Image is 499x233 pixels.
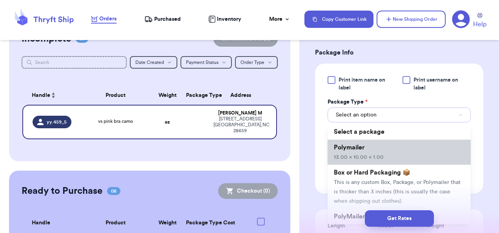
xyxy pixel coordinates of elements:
[180,56,232,69] button: Payment Status
[130,56,177,69] button: Date Created
[328,98,368,106] label: Package Type
[334,169,410,176] span: Box or Hard Packaging 📦
[32,91,50,100] span: Handle
[144,15,181,23] a: Purchased
[208,15,241,23] a: Inventory
[77,86,154,105] th: Product
[315,48,483,57] h3: Package Info
[213,110,267,116] div: [PERSON_NAME] M
[339,76,398,92] span: Print item name on label
[22,185,102,197] h2: Ready to Purchase
[365,210,434,227] button: Get Rates
[334,180,461,204] span: This is any custom Box, Package, or Polymailer that is thicker than 3 inches (this is usually the...
[328,107,471,122] button: Select an option
[22,56,127,69] input: Search
[186,60,219,65] span: Payment Status
[473,13,486,29] a: Help
[181,213,209,233] th: Package Type
[235,56,278,69] button: Order Type
[107,187,120,195] span: 08
[98,119,133,124] span: vs pink bra camo
[154,213,181,233] th: Weight
[334,155,384,160] span: 13.00 x 10.00 x 1.00
[99,15,117,23] span: Orders
[50,91,56,100] button: Sort ascending
[413,76,471,92] span: Print username on label
[213,116,267,134] div: [STREET_ADDRESS] [GEOGRAPHIC_DATA] , NC 28659
[334,129,384,135] span: Select a package
[377,11,446,28] button: New Shipping Order
[218,183,278,199] button: Checkout (0)
[217,15,241,23] span: Inventory
[154,86,181,105] th: Weight
[473,20,486,29] span: Help
[154,15,181,23] span: Purchased
[135,60,164,65] span: Date Created
[91,15,117,24] a: Orders
[181,86,209,105] th: Package Type
[209,213,250,233] th: Cost
[165,120,170,124] strong: oz
[77,213,154,233] th: Product
[304,11,373,28] button: Copy Customer Link
[47,119,67,125] span: yy.459_5
[240,60,264,65] span: Order Type
[336,111,377,119] span: Select an option
[32,219,50,227] span: Handle
[209,86,277,105] th: Address
[269,15,290,23] div: More
[334,144,364,151] span: Polymailer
